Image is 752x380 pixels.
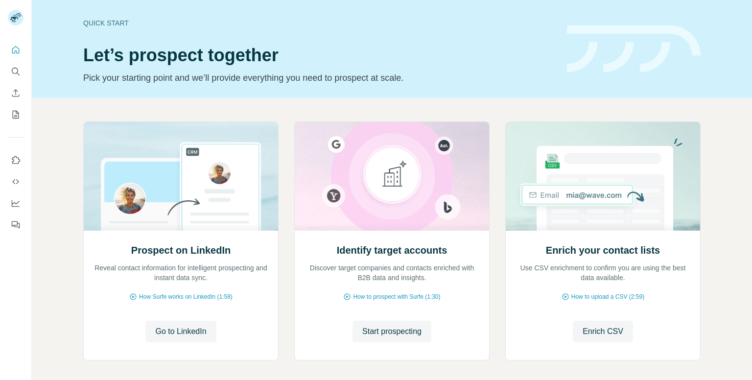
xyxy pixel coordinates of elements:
[567,25,701,73] img: banner
[571,292,644,301] span: How to upload a CSV (2:59)
[131,243,231,257] h2: Prospect on LinkedIn
[505,122,701,231] img: Enrich your contact lists
[8,41,23,59] button: Quick start
[145,321,216,342] button: Go to LinkedIn
[337,243,447,257] h2: Identify target accounts
[352,321,431,342] button: Start prospecting
[8,216,23,234] button: Feedback
[8,173,23,190] button: Use Surfe API
[155,326,206,337] span: Go to LinkedIn
[8,151,23,169] button: Use Surfe on LinkedIn
[8,84,23,102] button: Enrich CSV
[546,243,660,257] h2: Enrich your contact lists
[8,194,23,212] button: Dashboard
[294,122,490,231] img: Identify target accounts
[583,326,623,337] span: Enrich CSV
[83,122,279,231] img: Prospect on LinkedIn
[83,18,555,28] div: Quick start
[8,63,23,80] button: Search
[94,263,268,283] p: Reveal contact information for intelligent prospecting and instant data sync.
[83,71,555,85] p: Pick your starting point and we’ll provide everything you need to prospect at scale.
[353,292,440,301] span: How to prospect with Surfe (1:30)
[362,326,422,337] span: Start prospecting
[305,263,479,283] p: Discover target companies and contacts enriched with B2B data and insights.
[573,321,633,342] button: Enrich CSV
[516,263,690,283] p: Use CSV enrichment to confirm you are using the best data available.
[139,292,233,301] span: How Surfe works on LinkedIn (1:58)
[83,46,555,65] h1: Let’s prospect together
[8,106,23,123] button: My lists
